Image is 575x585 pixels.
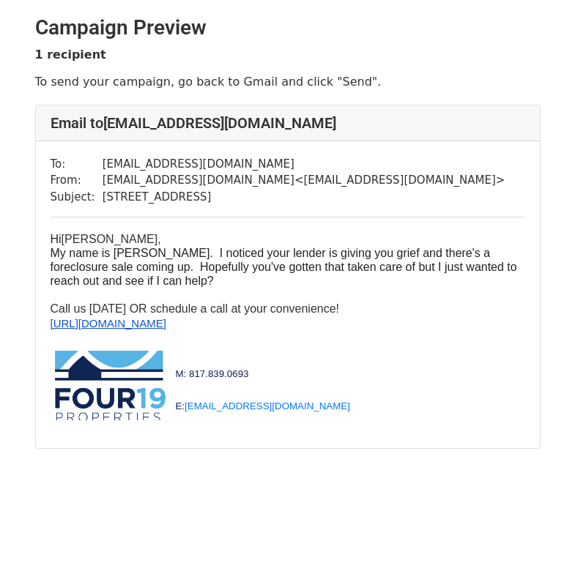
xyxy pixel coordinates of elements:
strong: 1 recipient [35,48,106,62]
h2: Campaign Preview [35,15,541,40]
td: [EMAIL_ADDRESS][DOMAIN_NAME] < [EMAIL_ADDRESS][DOMAIN_NAME] > [103,172,505,189]
font: [PERSON_NAME] [51,233,161,245]
span: Hi [51,233,62,245]
font: Call us [DATE] OR schedule a call at your convenience! [51,302,340,315]
a: [URL][DOMAIN_NAME] [51,317,166,329]
span: , [157,233,160,245]
span: M: 817.839.0693 [175,368,248,379]
a: [EMAIL_ADDRESS][DOMAIN_NAME] [185,400,350,411]
img: AD_4nXeJN78f3seazGx89u_WFgcuWzyVBpqUdaiffI-HjQczVlbMzYxeEvVyfRCejLRoEzxLmTAoKsSrkkg73Z6qBnwrzUUtw... [55,351,166,422]
td: [EMAIL_ADDRESS][DOMAIN_NAME] [103,156,505,173]
td: Subject: [51,189,103,206]
td: From: [51,172,103,189]
h4: Email to [EMAIL_ADDRESS][DOMAIN_NAME] [51,114,525,132]
span: E: [175,400,349,411]
font: My name is [PERSON_NAME]. I noticed your lender is giving you grief and there's a foreclosure sal... [51,247,517,287]
td: [STREET_ADDRESS] [103,189,505,206]
p: To send your campaign, go back to Gmail and click "Send". [35,74,541,89]
td: To: [51,156,103,173]
iframe: Chat Widget [502,515,575,585]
